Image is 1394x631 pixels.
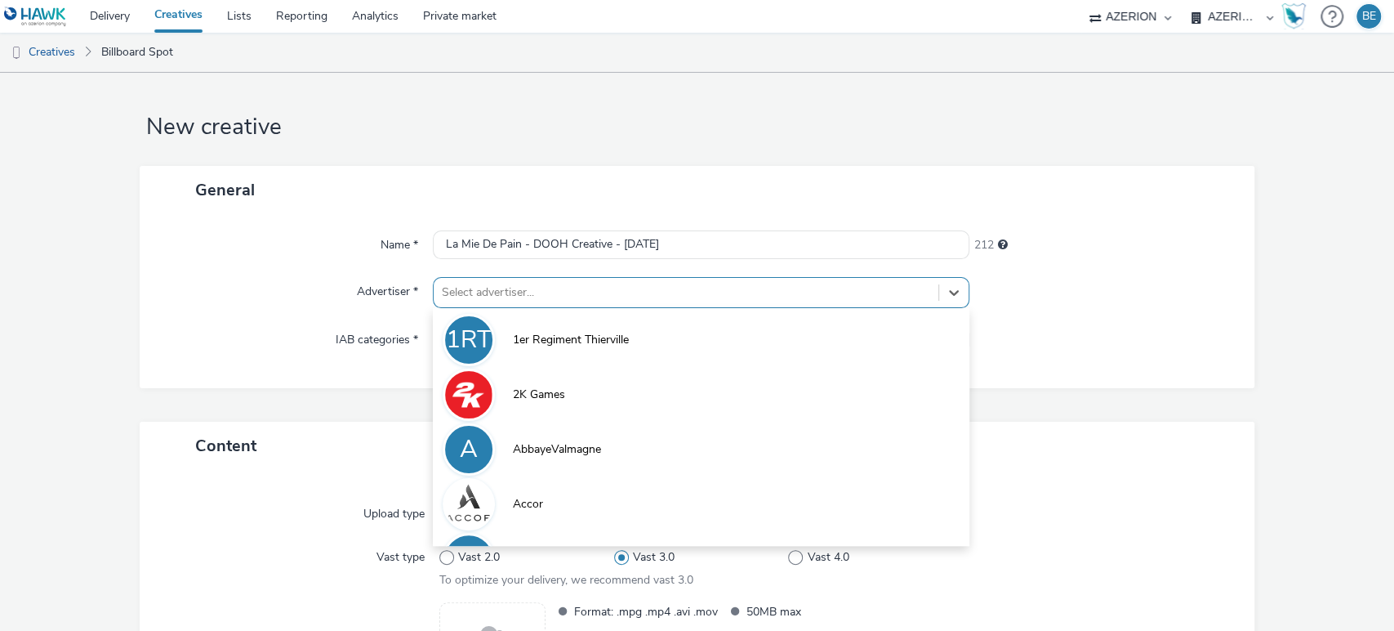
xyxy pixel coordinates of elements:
[140,112,1255,143] h1: New creative
[370,543,431,566] label: Vast type
[513,387,565,403] span: 2K Games
[513,332,629,348] span: 1er Regiment Thierville
[93,33,181,72] a: Billboard Spot
[460,427,478,472] div: A
[1281,3,1312,29] a: Hawk Academy
[973,237,993,253] span: 212
[350,277,425,300] label: Advertiser *
[997,237,1007,253] div: Maximum 255 characters
[357,499,431,522] label: Upload type
[460,536,478,582] div: A
[746,602,890,621] span: 50MB max
[8,45,24,61] img: dooh
[445,481,492,528] img: Accor
[195,435,256,457] span: Content
[446,317,492,363] div: 1RT
[574,602,718,621] span: Format: .mpg .mp4 .avi .mov
[1362,4,1376,29] div: BE
[633,549,675,566] span: Vast 3.0
[329,325,425,348] label: IAB categories *
[439,572,693,588] span: To optimize your delivery, we recommend vast 3.0
[1281,3,1306,29] img: Hawk Academy
[458,549,500,566] span: Vast 2.0
[445,371,492,418] img: 2K Games
[513,496,543,512] span: Accor
[374,230,425,253] label: Name *
[4,7,67,27] img: undefined Logo
[195,179,255,201] span: General
[808,549,849,566] span: Vast 4.0
[513,441,601,458] span: AbbayeValmagne
[433,230,970,259] input: Name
